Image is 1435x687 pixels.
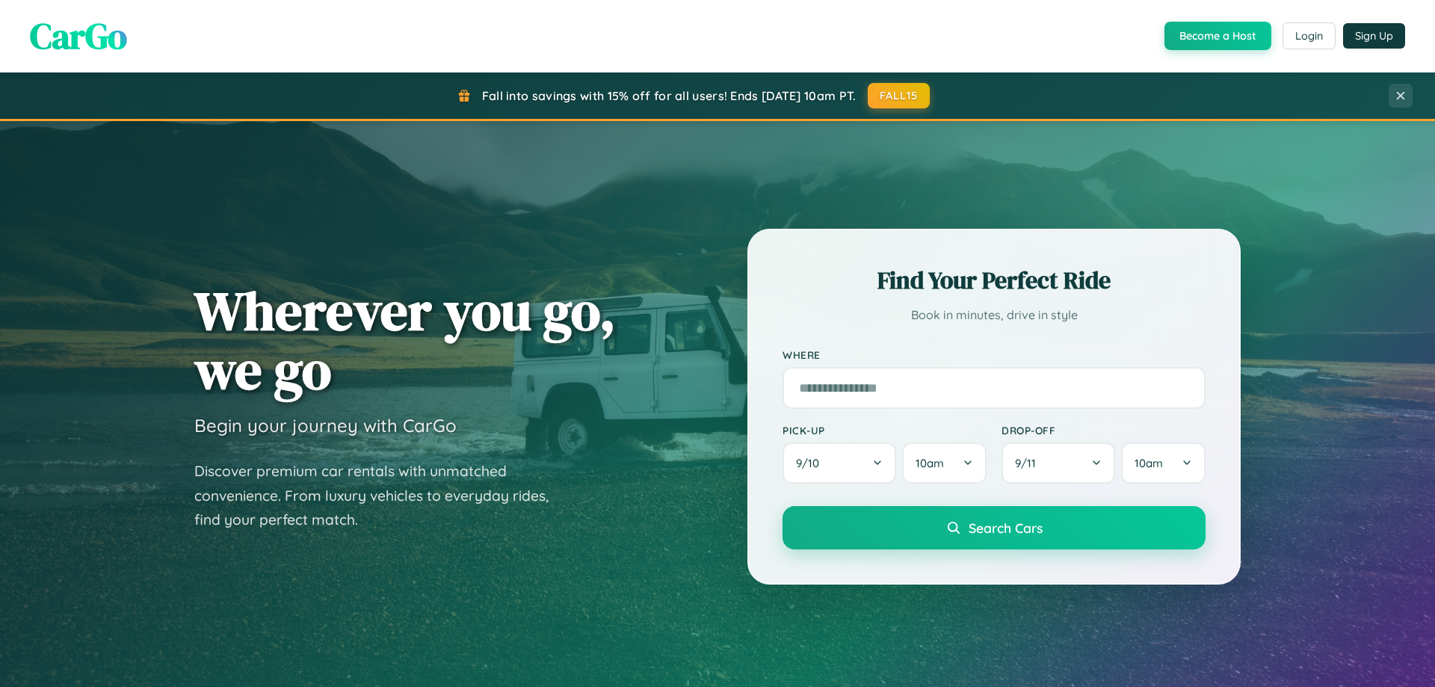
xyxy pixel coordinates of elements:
[916,456,944,470] span: 10am
[1164,22,1271,50] button: Become a Host
[1015,456,1043,470] span: 9 / 11
[194,281,616,399] h1: Wherever you go, we go
[783,443,896,484] button: 9/10
[1002,424,1206,437] label: Drop-off
[783,348,1206,361] label: Where
[482,88,857,103] span: Fall into savings with 15% off for all users! Ends [DATE] 10am PT.
[1002,443,1115,484] button: 9/11
[30,11,127,61] span: CarGo
[194,414,457,437] h3: Begin your journey with CarGo
[1121,443,1206,484] button: 10am
[1135,456,1163,470] span: 10am
[1283,22,1336,49] button: Login
[1343,23,1405,49] button: Sign Up
[868,83,931,108] button: FALL15
[194,459,568,532] p: Discover premium car rentals with unmatched convenience. From luxury vehicles to everyday rides, ...
[783,506,1206,549] button: Search Cars
[969,520,1043,536] span: Search Cars
[783,424,987,437] label: Pick-up
[796,456,827,470] span: 9 / 10
[783,304,1206,326] p: Book in minutes, drive in style
[902,443,987,484] button: 10am
[783,264,1206,297] h2: Find Your Perfect Ride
